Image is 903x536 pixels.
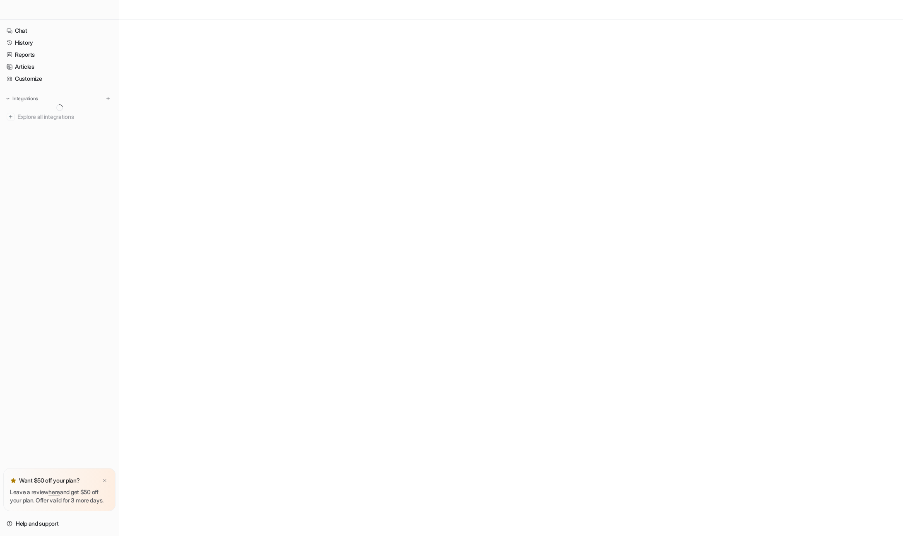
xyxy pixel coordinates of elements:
img: expand menu [5,96,11,101]
img: star [10,477,17,484]
p: Want $50 off your plan? [19,476,80,485]
img: x [102,478,107,483]
a: Help and support [3,518,116,529]
a: Reports [3,49,116,60]
a: Articles [3,61,116,72]
p: Integrations [12,95,38,102]
a: Chat [3,25,116,36]
span: Explore all integrations [17,110,112,123]
a: here [48,488,60,495]
img: menu_add.svg [105,96,111,101]
p: Leave a review and get $50 off your plan. Offer valid for 3 more days. [10,488,109,505]
a: Explore all integrations [3,111,116,123]
img: explore all integrations [7,113,15,121]
a: Customize [3,73,116,85]
button: Integrations [3,94,41,103]
a: History [3,37,116,48]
